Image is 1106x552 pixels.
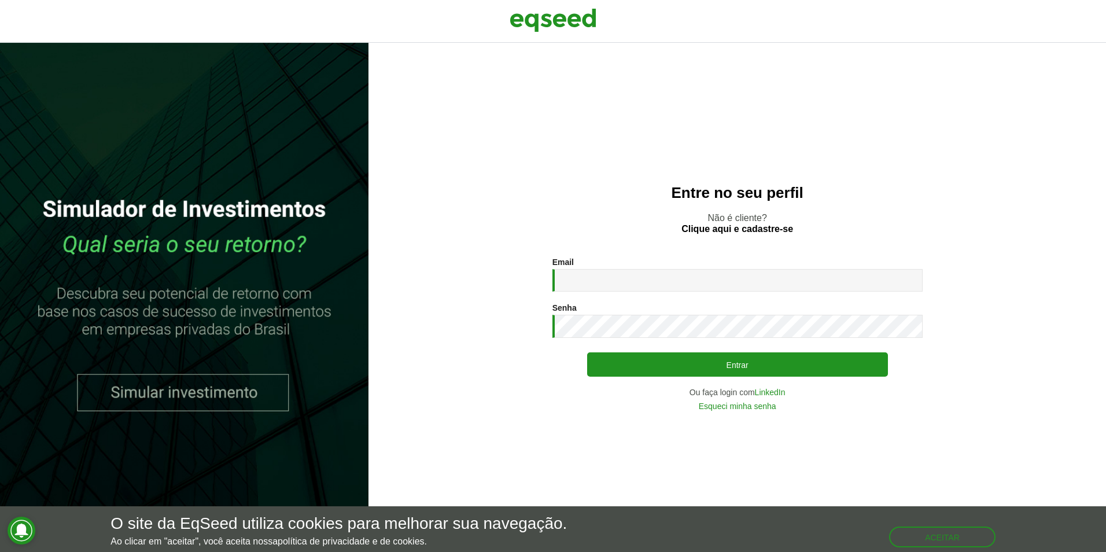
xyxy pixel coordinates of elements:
[392,212,1083,234] p: Não é cliente?
[110,515,567,533] h5: O site da EqSeed utiliza cookies para melhorar sua navegação.
[510,6,596,35] img: EqSeed Logo
[681,225,793,234] a: Clique aqui e cadastre-se
[110,536,567,547] p: Ao clicar em "aceitar", você aceita nossa .
[552,388,923,396] div: Ou faça login com
[392,185,1083,201] h2: Entre no seu perfil
[699,402,776,410] a: Esqueci minha senha
[552,258,574,266] label: Email
[755,388,786,396] a: LinkedIn
[278,537,425,546] a: política de privacidade e de cookies
[889,527,996,547] button: Aceitar
[552,304,577,312] label: Senha
[587,352,888,377] button: Entrar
